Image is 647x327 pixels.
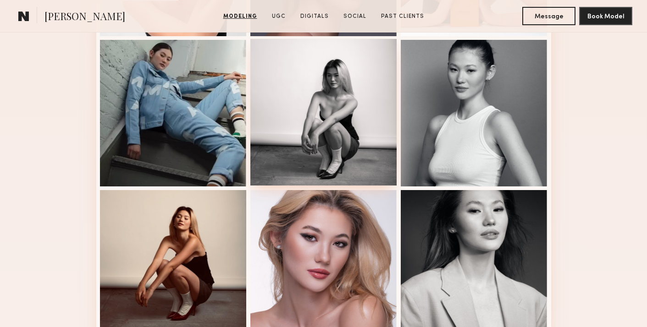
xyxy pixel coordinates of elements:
button: Message [522,7,575,25]
span: [PERSON_NAME] [44,9,125,25]
a: Book Model [579,12,632,20]
a: Modeling [220,12,261,21]
a: Social [340,12,370,21]
a: UGC [268,12,289,21]
a: Past Clients [377,12,428,21]
button: Book Model [579,7,632,25]
a: Digitals [297,12,332,21]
